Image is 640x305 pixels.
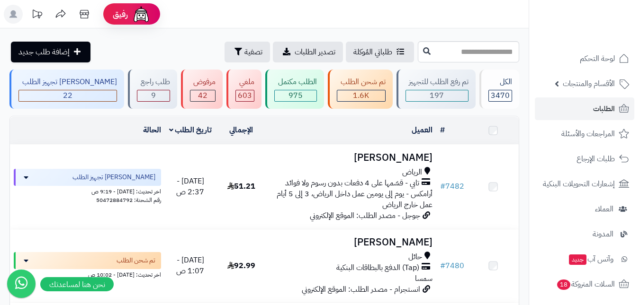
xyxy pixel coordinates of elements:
div: 603 [236,90,254,101]
h3: [PERSON_NAME] [270,152,433,163]
span: 1.6K [353,90,369,101]
a: السلات المتروكة18 [535,273,634,296]
a: المراجعات والأسئلة [535,122,634,145]
span: 9 [151,90,156,101]
span: 18 [557,279,570,290]
span: جديد [569,254,586,265]
span: طلباتي المُوكلة [353,46,392,58]
span: إشعارات التحويلات البنكية [543,177,615,191]
span: 975 [288,90,303,101]
img: ai-face.png [132,5,151,24]
div: الطلب مكتمل [274,77,317,87]
a: طلباتي المُوكلة [346,42,414,62]
a: وآتس آبجديد [535,248,634,270]
a: العميل [412,124,433,136]
a: # [440,124,445,136]
span: 42 [198,90,207,101]
div: 975 [275,90,316,101]
a: مرفوض 42 [179,70,225,109]
a: إشعارات التحويلات البنكية [535,173,634,195]
span: (Tap) الدفع بالبطاقات البنكية [336,262,419,273]
span: حائل [408,252,422,262]
a: الحالة [143,124,161,136]
span: [DATE] - 1:07 ص [176,254,204,277]
span: تابي - قسّمها على 4 دفعات بدون رسوم ولا فوائد [285,178,419,189]
div: 9 [137,90,170,101]
span: الرياض [402,167,422,178]
div: مرفوض [190,77,216,87]
span: [DATE] - 2:37 ص [176,175,204,198]
a: الطلب مكتمل 975 [263,70,326,109]
span: طلبات الإرجاع [577,152,615,166]
span: جوجل - مصدر الطلب: الموقع الإلكتروني [310,210,420,221]
a: إضافة طلب جديد [11,42,90,62]
div: الكل [488,77,512,87]
a: #7480 [440,260,464,271]
div: 22 [19,90,117,101]
span: [PERSON_NAME] تجهيز الطلب [72,173,155,182]
a: تاريخ الطلب [169,124,212,136]
div: 42 [190,90,216,101]
a: لوحة التحكم [535,47,634,70]
h3: [PERSON_NAME] [270,237,433,248]
span: 197 [430,90,444,101]
a: ملغي 603 [225,70,263,109]
div: طلب راجع [137,77,170,87]
span: 51.21 [227,181,255,192]
a: طلب راجع 9 [126,70,179,109]
span: 92.99 [227,260,255,271]
span: الأقسام والمنتجات [563,77,615,90]
span: 3470 [491,90,510,101]
a: تصدير الطلبات [273,42,343,62]
span: رفيق [113,9,128,20]
span: المراجعات والأسئلة [561,127,615,140]
a: #7482 [440,181,464,192]
a: تم شحن الطلب 1.6K [326,70,395,109]
span: 22 [63,90,72,101]
div: تم رفع الطلب للتجهيز [406,77,469,87]
span: # [440,181,445,192]
span: أرامكس - يوم إلى يومين عمل داخل الرياض، 3 إلى 5 أيام عمل خارج الرياض [277,188,433,210]
div: تم شحن الطلب [337,77,386,87]
span: وآتس آب [568,253,613,266]
div: اخر تحديث: [DATE] - 9:19 ص [14,186,161,196]
a: المدونة [535,223,634,245]
span: الطلبات [593,102,615,115]
span: السلات المتروكة [556,278,615,291]
span: سمسا [415,273,433,284]
div: 1622 [337,90,385,101]
span: تم شحن الطلب [117,256,155,265]
span: # [440,260,445,271]
span: رقم الشحنة: 50472884792 [96,196,161,204]
span: 603 [238,90,252,101]
span: العملاء [595,202,613,216]
span: تصدير الطلبات [295,46,335,58]
span: انستجرام - مصدر الطلب: الموقع الإلكتروني [302,284,420,295]
span: إضافة طلب جديد [18,46,70,58]
a: الطلبات [535,97,634,120]
button: تصفية [225,42,270,62]
a: تم رفع الطلب للتجهيز 197 [395,70,478,109]
a: تحديثات المنصة [25,5,49,26]
a: الإجمالي [229,124,253,136]
div: ملغي [235,77,254,87]
a: [PERSON_NAME] تجهيز الطلب 22 [8,70,126,109]
div: [PERSON_NAME] تجهيز الطلب [18,77,117,87]
a: العملاء [535,198,634,220]
span: تصفية [244,46,262,58]
a: الكل3470 [478,70,521,109]
div: 197 [406,90,469,101]
a: طلبات الإرجاع [535,148,634,170]
div: اخر تحديث: [DATE] - 10:02 ص [14,269,161,279]
span: المدونة [593,227,613,241]
span: لوحة التحكم [580,52,615,65]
